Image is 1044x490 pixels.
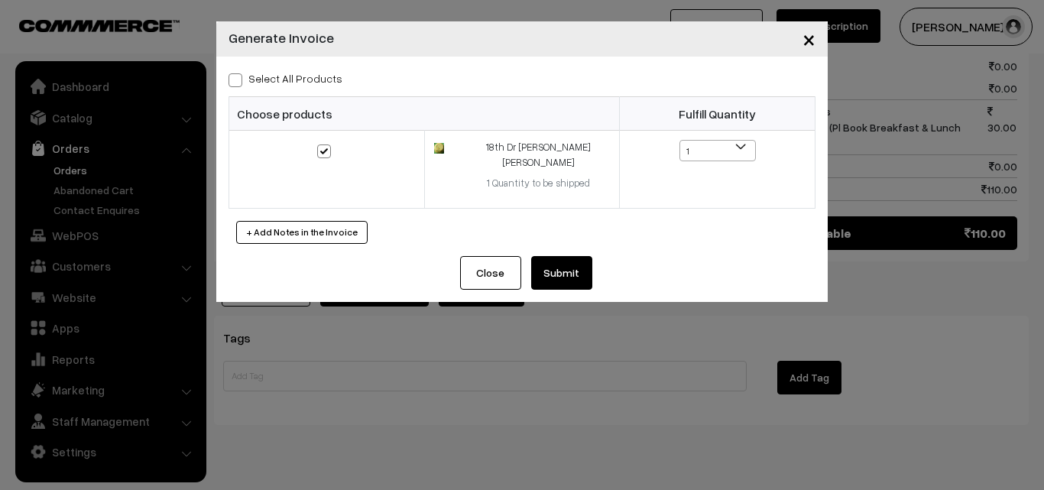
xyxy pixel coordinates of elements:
[790,15,828,63] button: Close
[680,141,755,162] span: 1
[236,221,368,244] button: + Add Notes in the Invoice
[531,256,592,290] button: Submit
[467,176,610,191] div: 1 Quantity to be shipped
[467,140,610,170] div: 18th Dr [PERSON_NAME] [PERSON_NAME]
[460,256,521,290] button: Close
[229,70,342,86] label: Select all Products
[229,28,334,48] h4: Generate Invoice
[802,24,815,53] span: ×
[679,140,756,161] span: 1
[620,97,815,131] th: Fulfill Quantity
[434,143,444,153] img: 17550027226972kichadi2.jpg
[229,97,620,131] th: Choose products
